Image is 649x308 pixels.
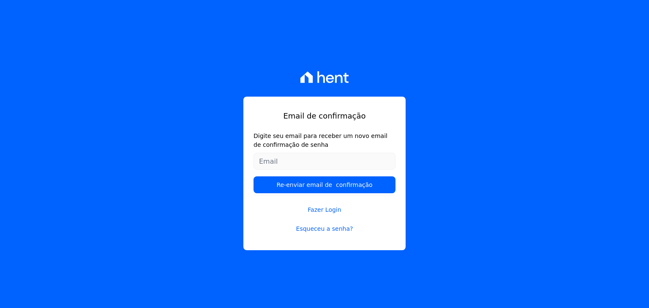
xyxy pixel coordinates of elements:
[254,176,395,193] input: Re-enviar email de confirmação
[254,195,395,214] a: Fazer Login
[254,153,395,170] input: Email
[254,224,395,233] a: Esqueceu a senha?
[254,110,395,122] h1: Email de confirmação
[254,132,395,149] label: Digite seu email para receber um novo email de confirmação de senha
